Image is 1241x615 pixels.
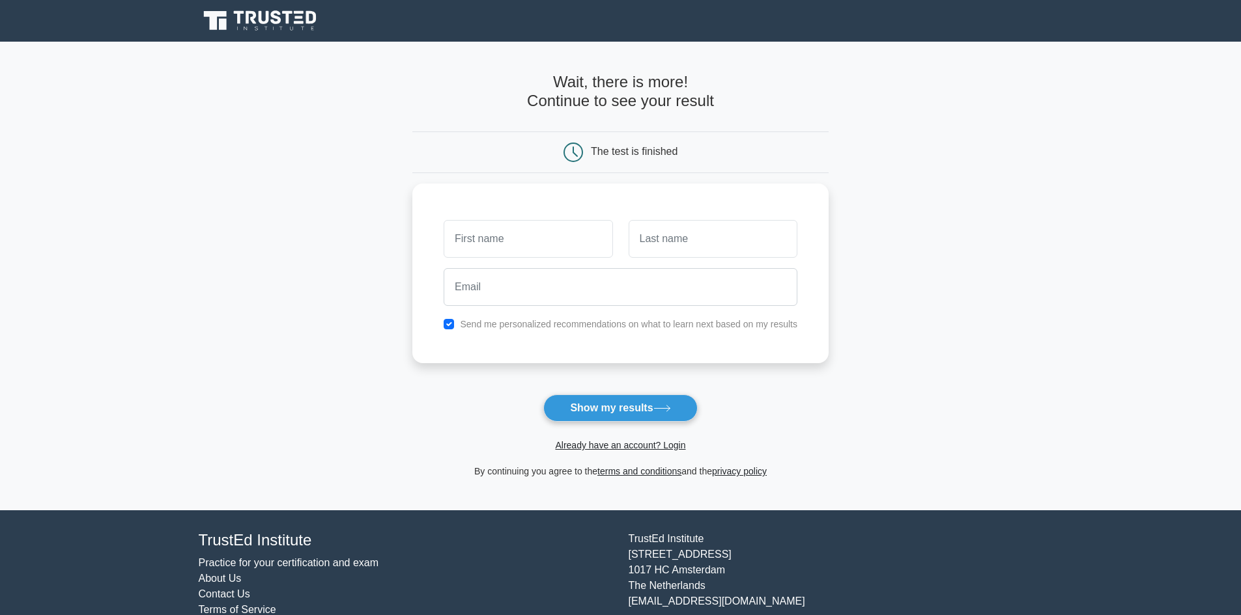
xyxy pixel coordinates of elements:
a: Practice for your certification and exam [199,557,379,568]
div: By continuing you agree to the and the [405,463,836,479]
a: About Us [199,573,242,584]
a: privacy policy [712,466,767,476]
h4: Wait, there is more! Continue to see your result [412,73,829,111]
a: terms and conditions [597,466,681,476]
div: The test is finished [591,146,678,157]
a: Terms of Service [199,604,276,615]
input: First name [444,220,612,258]
input: Last name [629,220,797,258]
button: Show my results [543,394,697,422]
h4: TrustEd Institute [199,531,613,550]
a: Contact Us [199,588,250,599]
input: Email [444,268,797,306]
a: Already have an account? Login [555,440,685,450]
label: Send me personalized recommendations on what to learn next based on my results [460,319,797,329]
